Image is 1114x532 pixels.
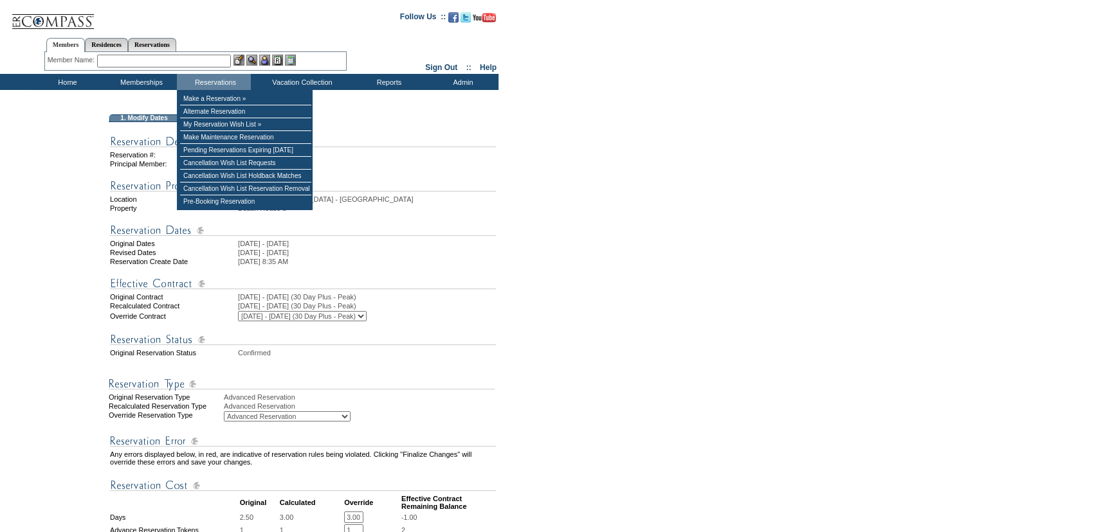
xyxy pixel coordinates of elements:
[224,402,497,410] div: Advanced Reservation
[110,151,237,159] td: Reservation #:
[180,93,311,105] td: Make a Reservation »
[180,105,311,118] td: Alternate Reservation
[103,74,177,90] td: Memberships
[110,302,237,310] td: Recalculated Contract
[110,311,237,321] td: Override Contract
[110,332,496,348] img: Reservation Status
[110,276,496,292] img: Effective Contract
[180,131,311,144] td: Make Maintenance Reservation
[110,160,237,168] td: Principal Member:
[110,134,496,150] img: Reservation Detail
[259,55,270,66] img: Impersonate
[110,293,237,301] td: Original Contract
[110,240,237,247] td: Original Dates
[238,151,496,159] td: 1799365
[110,178,496,194] img: Reservation Property
[46,38,86,52] a: Members
[401,513,417,521] span: -1.00
[238,249,496,256] td: [DATE] - [DATE]
[110,195,237,203] td: Location
[280,495,343,510] td: Calculated
[473,16,496,24] a: Subscribe to our YouTube Channel
[180,157,311,170] td: Cancellation Wish List Requests
[110,511,239,523] td: Days
[110,349,237,357] td: Original Reservation Status
[110,477,496,493] img: Reservation Cost
[466,63,471,72] span: ::
[238,349,496,357] td: Confirmed
[109,393,223,401] div: Original Reservation Type
[351,74,425,90] td: Reports
[128,38,176,51] a: Reservations
[246,55,257,66] img: View
[238,195,496,203] td: Nevis, [GEOGRAPHIC_DATA] - [GEOGRAPHIC_DATA]
[224,393,497,401] div: Advanced Reservation
[344,495,400,510] td: Override
[461,12,471,22] img: Follow us on Twitter
[110,433,496,449] img: Reservation Errors
[280,511,343,523] td: 3.00
[238,293,496,301] td: [DATE] - [DATE] (30 Day Plus - Peak)
[177,74,251,90] td: Reservations
[238,240,496,247] td: [DATE] - [DATE]
[109,114,179,122] td: 1. Modify Dates
[11,3,95,30] img: Compass Home
[400,11,446,26] td: Follow Us ::
[109,402,223,410] div: Recalculated Reservation Type
[180,118,311,131] td: My Reservation Wish List »
[448,16,459,24] a: Become our fan on Facebook
[240,495,278,510] td: Original
[480,63,497,72] a: Help
[110,222,496,238] img: Reservation Dates
[110,450,496,466] td: Any errors displayed below, in red, are indicative of reservation rules being violated. Clicking ...
[109,376,495,392] img: Reservation Type
[85,38,128,51] a: Residences
[109,411,223,421] div: Override Reservation Type
[285,55,296,66] img: b_calculator.gif
[29,74,103,90] td: Home
[473,13,496,22] img: Subscribe to our YouTube Channel
[48,55,97,66] div: Member Name:
[233,55,244,66] img: b_edit.gif
[180,144,311,157] td: Pending Reservations Expiring [DATE]
[425,74,498,90] td: Admin
[238,160,496,168] td: [PERSON_NAME]
[448,12,459,22] img: Become our fan on Facebook
[180,195,311,208] td: Pre-Booking Reservation
[240,511,278,523] td: 2.50
[110,258,237,265] td: Reservation Create Date
[110,249,237,256] td: Revised Dates
[272,55,283,66] img: Reservations
[425,63,457,72] a: Sign Out
[180,182,311,195] td: Cancellation Wish List Reservation Removal
[238,204,496,212] td: Beach House 3 -
[238,302,496,310] td: [DATE] - [DATE] (30 Day Plus - Peak)
[401,495,496,510] td: Effective Contract Remaining Balance
[238,258,496,265] td: [DATE] 8:35 AM
[251,74,351,90] td: Vacation Collection
[461,16,471,24] a: Follow us on Twitter
[110,204,237,212] td: Property
[180,170,311,182] td: Cancellation Wish List Holdback Matches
